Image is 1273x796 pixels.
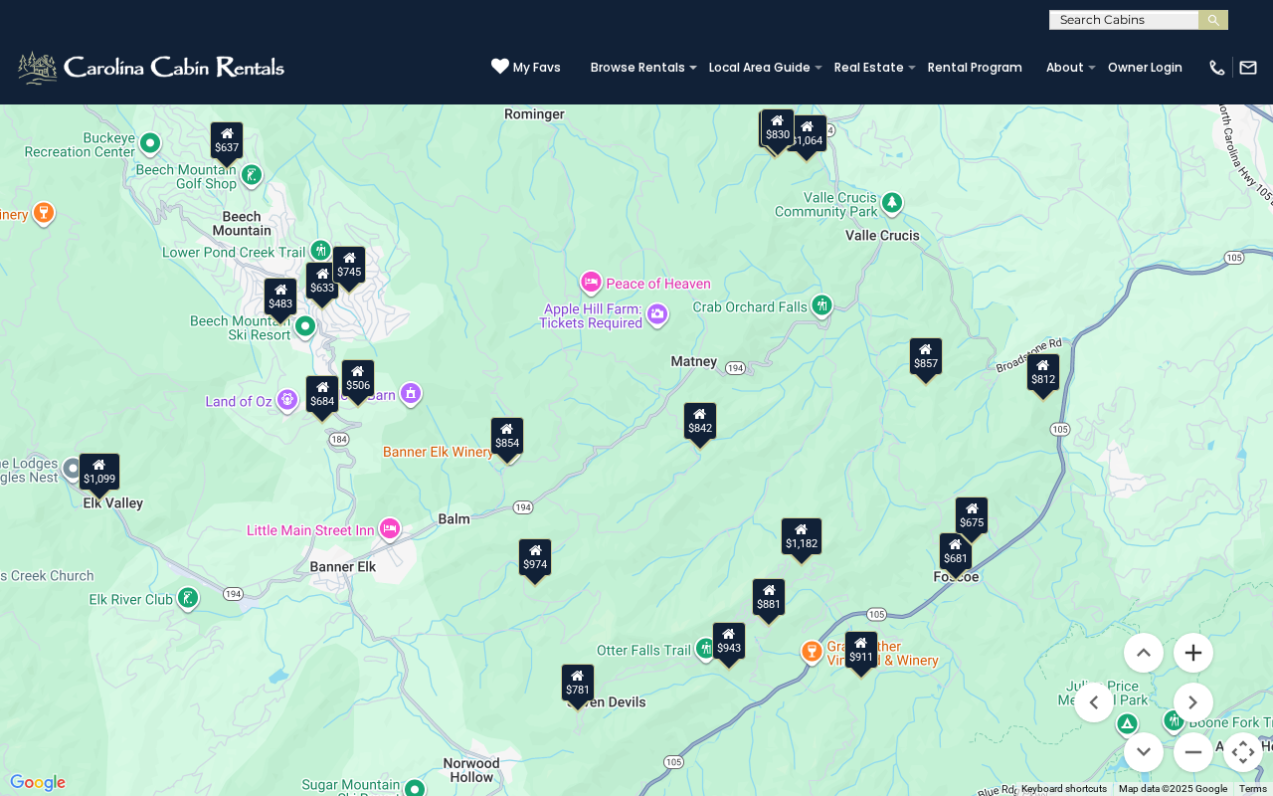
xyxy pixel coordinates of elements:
a: Local Area Guide [699,54,820,82]
a: Owner Login [1098,54,1192,82]
span: My Favs [513,59,561,77]
div: $812 [1026,353,1060,391]
a: Rental Program [918,54,1032,82]
a: My Favs [491,58,561,78]
a: Real Estate [824,54,914,82]
a: Browse Rentals [581,54,695,82]
img: mail-regular-white.png [1238,58,1258,78]
div: $857 [909,337,943,375]
img: White-1-2.png [15,48,290,88]
img: phone-regular-white.png [1207,58,1227,78]
div: $681 [939,532,973,570]
div: $675 [955,497,989,534]
a: About [1036,54,1094,82]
